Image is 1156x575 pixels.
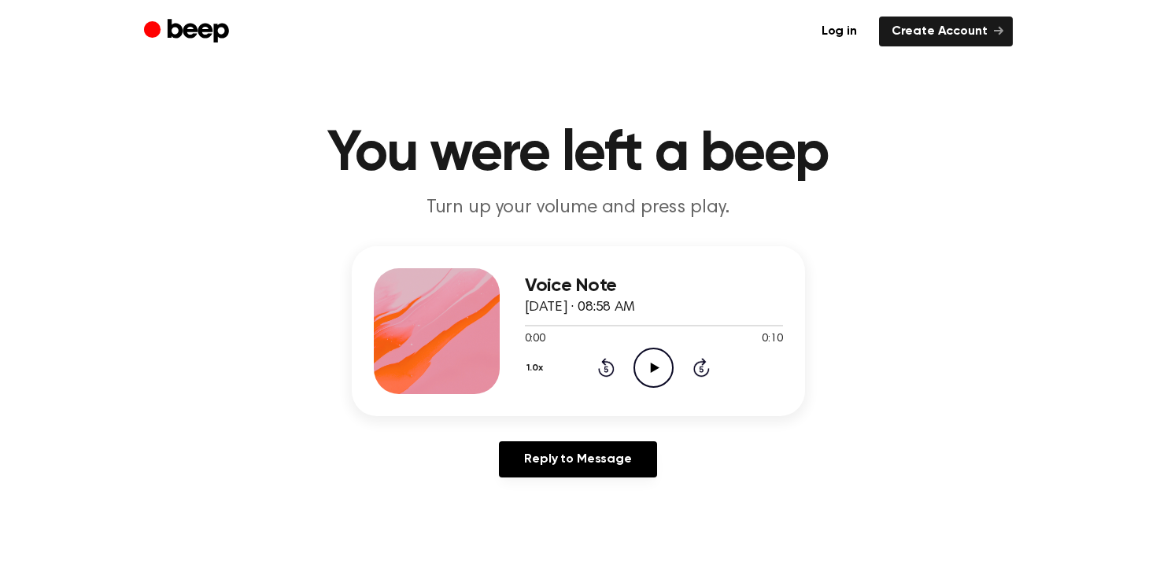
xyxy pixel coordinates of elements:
[499,441,656,477] a: Reply to Message
[525,331,545,348] span: 0:00
[525,275,783,297] h3: Voice Note
[809,17,870,46] a: Log in
[525,355,549,381] button: 1.0x
[144,17,233,47] a: Beep
[276,195,881,221] p: Turn up your volume and press play.
[879,17,1013,46] a: Create Account
[762,331,782,348] span: 0:10
[525,300,635,315] span: [DATE] · 08:58 AM
[175,126,981,182] h1: You were left a beep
